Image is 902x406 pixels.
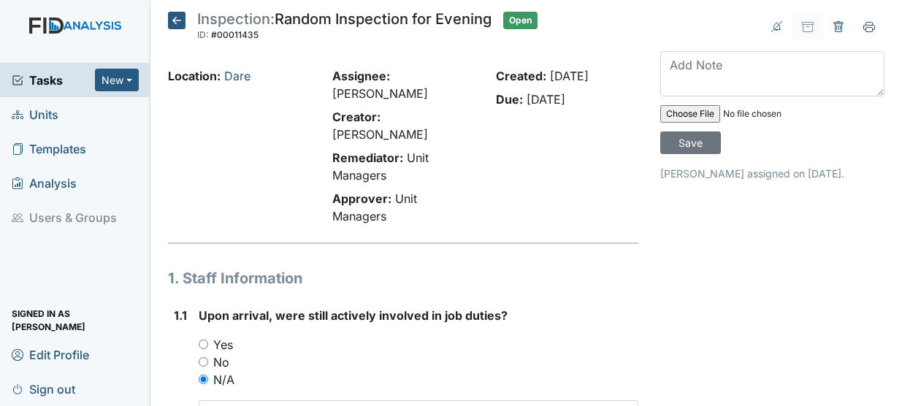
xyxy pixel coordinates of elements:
[550,69,589,83] span: [DATE]
[12,103,58,126] span: Units
[527,92,565,107] span: [DATE]
[197,29,209,40] span: ID:
[332,110,381,124] strong: Creator:
[332,150,403,165] strong: Remediator:
[199,357,208,367] input: No
[168,267,638,289] h1: 1. Staff Information
[12,343,89,366] span: Edit Profile
[224,69,251,83] a: Dare
[95,69,139,91] button: New
[213,336,233,353] label: Yes
[332,69,390,83] strong: Assignee:
[496,69,546,83] strong: Created:
[199,308,508,323] span: Upon arrival, were still actively involved in job duties?
[503,12,538,29] span: Open
[332,191,391,206] strong: Approver:
[660,166,884,181] p: [PERSON_NAME] assigned on [DATE].
[213,353,229,371] label: No
[12,172,77,194] span: Analysis
[168,69,221,83] strong: Location:
[197,10,275,28] span: Inspection:
[12,137,86,160] span: Templates
[660,131,721,154] input: Save
[174,307,187,324] label: 1.1
[199,340,208,349] input: Yes
[197,12,492,44] div: Random Inspection for Evening
[332,127,428,142] span: [PERSON_NAME]
[496,92,523,107] strong: Due:
[199,375,208,384] input: N/A
[12,309,139,332] span: Signed in as [PERSON_NAME]
[211,29,259,40] span: #00011435
[213,371,234,388] label: N/A
[332,86,428,101] span: [PERSON_NAME]
[12,72,95,89] a: Tasks
[12,378,75,400] span: Sign out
